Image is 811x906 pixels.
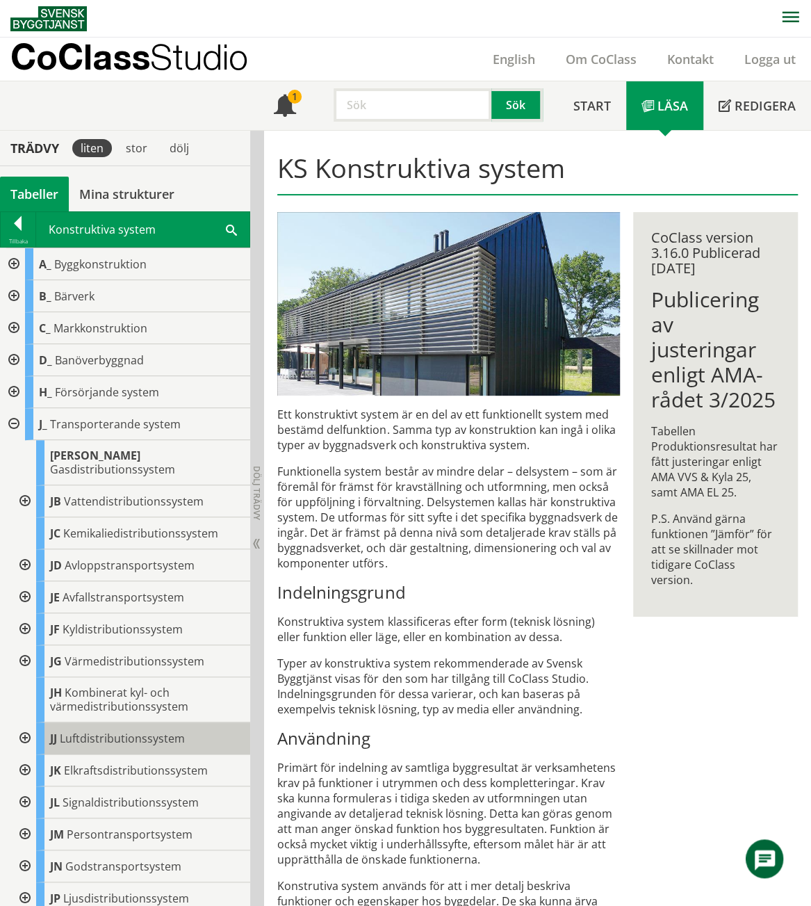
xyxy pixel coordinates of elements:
span: JK [50,763,61,778]
a: Kontakt [652,51,729,67]
button: Sök [491,88,543,122]
span: JP [50,891,60,906]
span: Byggkonstruktion [54,257,147,272]
div: stor [117,139,156,157]
span: JG [50,654,62,669]
span: Kyldistributionssystem [63,622,183,637]
a: 1 [259,81,311,130]
div: liten [72,139,112,157]
span: Läsa [657,97,688,114]
span: Avloppstransportsystem [65,558,195,573]
span: B_ [39,289,51,304]
span: JE [50,590,60,605]
span: Persontransportsystem [67,827,192,842]
a: Läsa [626,81,703,130]
span: Banöverbyggnad [55,353,144,368]
span: JF [50,622,60,637]
h3: Indelningsgrund [277,582,620,603]
span: JC [50,526,60,541]
span: Vattendistributionssystem [64,494,204,509]
span: JL [50,795,60,810]
p: Ett konstruktivt system är en del av ett funktionellt system med bestämd delfunktion. Samma typ a... [277,407,620,453]
span: C_ [39,321,51,336]
span: H_ [39,385,52,400]
div: CoClass version 3.16.0 Publicerad [DATE] [651,230,780,276]
span: Godstransportsystem [65,859,181,874]
span: JM [50,827,64,842]
span: Försörjande system [55,385,159,400]
span: JB [50,494,61,509]
p: Typer av konstruktiva system rekommenderade av Svensk Byggtjänst visas för den som har tillgång t... [277,656,620,717]
span: Notifikationer [274,96,296,118]
p: P.S. Använd gärna funktionen ”Jämför” för att se skillnader mot tidigare CoClass version. [651,511,780,588]
span: Elkraftsdistributionssystem [64,763,208,778]
span: Värmedistributionssystem [65,654,204,669]
span: Bärverk [54,289,95,304]
span: Redigera [735,97,796,114]
h3: Användning [277,728,620,749]
input: Sök [334,88,491,122]
p: Primärt för indelning av samtliga byggresultat är verksamhetens krav på funktioner i ut­rym­men o... [277,760,620,867]
span: JD [50,558,62,573]
p: CoClass [10,49,248,65]
div: dölj [161,139,197,157]
div: 1 [288,90,302,104]
div: Tillbaka [1,236,35,247]
span: JJ [50,731,57,746]
span: A_ [39,257,51,272]
span: Avfallstransportsystem [63,590,184,605]
span: JN [50,859,63,874]
a: Redigera [703,81,811,130]
span: Kombinerat kyl- och värmedistributionssystem [50,685,188,714]
img: structural-solar-shading.jpg [277,212,620,396]
span: D_ [39,353,52,368]
p: Funktionella system består av mindre delar – delsystem – som är föremål för främst för krav­ställ... [277,464,620,571]
h1: KS Konstruktiva system [277,152,797,195]
a: CoClassStudio [10,38,278,81]
a: Logga ut [729,51,811,67]
span: Start [573,97,611,114]
a: English [477,51,550,67]
span: Ljusdistributionssystem [63,891,189,906]
div: Konstruktiva system [36,212,249,247]
a: Start [558,81,626,130]
img: Svensk Byggtjänst [10,6,87,31]
span: JH [50,685,62,700]
span: Sök i tabellen [226,222,237,236]
p: Konstruktiva system klassificeras efter form (teknisk lösning) eller funktion eller läge, eller e... [277,614,620,645]
span: Studio [150,36,248,77]
p: Tabellen Produktionsresultat har fått justeringar enligt AMA VVS & Kyla 25, samt AMA EL 25. [651,423,780,500]
span: Markkonstruktion [54,321,147,336]
span: [PERSON_NAME] [50,448,140,463]
a: Mina strukturer [69,177,185,211]
span: Gasdistributionssystem [50,462,175,477]
span: Signaldistributionssystem [63,795,199,810]
a: Om CoClass [550,51,652,67]
span: Luftdistributionssystem [60,731,185,746]
span: Kemikaliedistributionssystem [63,526,218,541]
div: Trädvy [3,140,67,156]
span: Transporterande system [50,416,181,432]
span: J_ [39,416,47,432]
h1: Publicering av justeringar enligt AMA-rådet 3/2025 [651,287,780,412]
span: Dölj trädvy [251,466,263,520]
